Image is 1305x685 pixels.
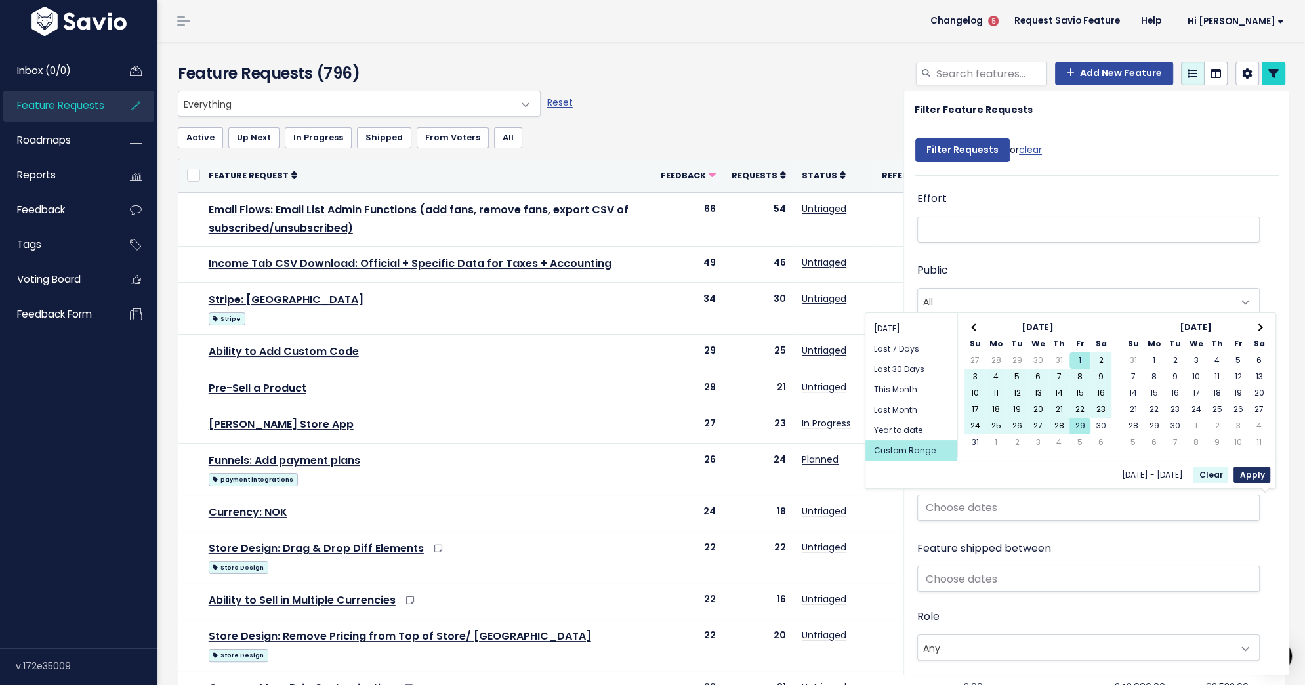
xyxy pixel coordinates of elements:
td: 16 [1090,385,1111,402]
a: Store Design: Drag & Drop Diff Elements [209,541,424,556]
td: 26 [1228,402,1249,418]
td: 6 [1090,434,1111,451]
input: Filter Requests [915,138,1010,162]
td: 24 [653,495,724,531]
td: 29 [653,371,724,407]
td: 46 [724,247,794,283]
td: 34 [653,283,724,335]
td: 9 [1165,369,1186,385]
td: 2 [1165,352,1186,369]
a: Hi [PERSON_NAME] [1172,11,1295,31]
span: [DATE] - [DATE] [1121,471,1188,479]
th: Th [1207,336,1228,352]
td: 28 [985,352,1006,369]
span: Feature Request [209,170,289,181]
span: payment integrations [209,473,298,486]
td: 4 [985,369,1006,385]
th: Su [1123,336,1144,352]
li: [DATE] [865,318,957,339]
td: 6 [1144,434,1165,451]
td: 6 [1027,369,1048,385]
a: Untriaged [802,541,846,554]
a: Untriaged [802,292,846,305]
td: 75.00 [874,192,991,247]
span: Reports [17,168,56,182]
td: 21 [724,371,794,407]
a: From Voters [417,127,489,148]
td: 28 [1048,418,1069,434]
td: 8 [1144,369,1165,385]
a: All [494,127,522,148]
span: Stripe [209,312,245,325]
td: 20 [1249,385,1270,402]
td: 1 [1069,352,1090,369]
a: Store Design: Remove Pricing from Top of Store/ [GEOGRAPHIC_DATA] [209,629,591,644]
a: Income Tab CSV Download: Official + Specific Data for Taxes + Accounting [209,256,611,271]
a: Feature Requests [3,91,109,121]
a: Request Savio Feature [1004,11,1130,31]
a: Tags [3,230,109,260]
td: 49 [653,247,724,283]
a: Pre-Sell a Product [209,381,306,396]
th: Su [964,336,985,352]
td: 29 [1144,418,1165,434]
td: 30 [1165,418,1186,434]
td: 10 [1186,369,1207,385]
td: 16 [1165,385,1186,402]
th: Tu [1165,336,1186,352]
td: 12 [1006,385,1027,402]
td: 5 [1069,434,1090,451]
th: Mo [1144,336,1165,352]
td: 27 [1249,402,1270,418]
td: 29 [1006,352,1027,369]
a: Reports [3,160,109,190]
td: 11 [985,385,1006,402]
td: 30 [1027,352,1048,369]
span: All [918,289,1233,314]
td: 3 [964,369,985,385]
td: 9 [1207,434,1228,451]
td: 20 [724,619,794,671]
td: 31 [1048,352,1069,369]
span: 5 [988,16,999,26]
td: 28 [1123,418,1144,434]
th: Tu [1006,336,1027,352]
td: 18 [1207,385,1228,402]
td: 2 [1207,418,1228,434]
td: 5 [1228,352,1249,369]
span: Inbox (0/0) [17,64,71,77]
li: Year to date [865,420,957,440]
a: Inbox (0/0) [3,56,109,86]
span: Referrals Last 30d [882,170,974,181]
td: 25 [1207,402,1228,418]
td: 18 [724,495,794,531]
th: Mo [985,336,1006,352]
td: 26 [1006,418,1027,434]
td: 14 [1123,385,1144,402]
label: Role [917,608,940,627]
th: Fr [1228,336,1249,352]
td: 27 [1027,418,1048,434]
td: 7 [1123,369,1144,385]
td: 23 [1165,402,1186,418]
td: 18 [985,402,1006,418]
a: payment integrations [209,470,298,487]
td: 6 [1249,352,1270,369]
a: Untriaged [802,592,846,606]
label: Effort [917,190,947,209]
a: Store Design [209,558,268,575]
td: 3 [1228,418,1249,434]
td: 13 [1027,385,1048,402]
td: 21 [1123,402,1144,418]
span: Everything [178,91,541,117]
button: Clear [1193,467,1228,483]
span: Feedback [17,203,65,217]
a: Feature Request [209,169,297,182]
li: Last Month [865,400,957,420]
a: [PERSON_NAME] Store App [209,417,354,432]
strong: Filter Feature Requests [915,103,1033,116]
span: Hi [PERSON_NAME] [1188,16,1284,26]
th: We [1027,336,1048,352]
td: 9 [1090,369,1111,385]
td: 24 [964,418,985,434]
